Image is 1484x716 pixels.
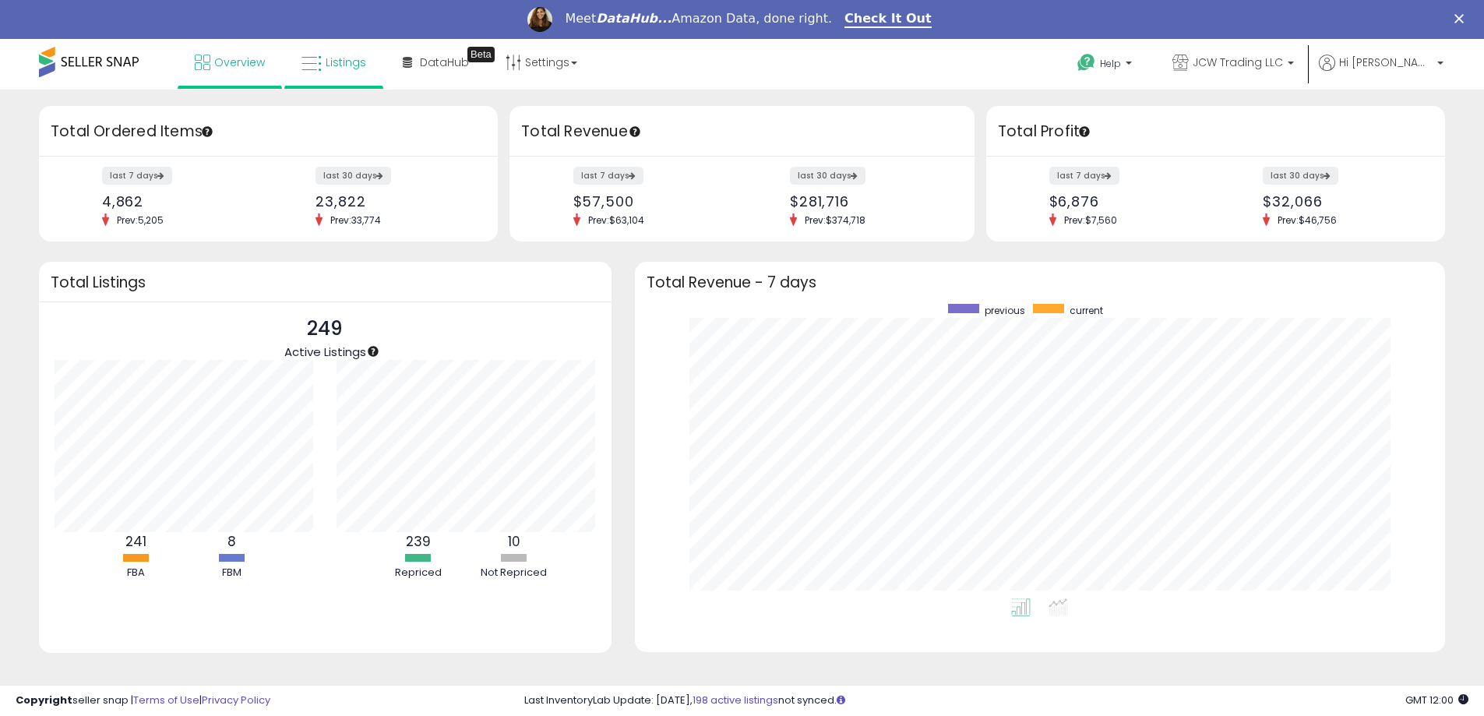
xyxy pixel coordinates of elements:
[326,55,366,70] span: Listings
[647,277,1433,288] h3: Total Revenue - 7 days
[51,277,600,288] h3: Total Listings
[185,566,279,580] div: FBM
[596,11,672,26] i: DataHub...
[467,47,495,62] div: Tooltip anchor
[1454,14,1470,23] div: Close
[844,11,932,28] a: Check It Out
[16,693,72,707] strong: Copyright
[406,532,431,551] b: 239
[998,121,1433,143] h3: Total Profit
[133,693,199,707] a: Terms of Use
[628,125,642,139] div: Tooltip anchor
[573,167,643,185] label: last 7 days
[797,213,873,227] span: Prev: $374,718
[1065,41,1147,90] a: Help
[109,213,171,227] span: Prev: 5,205
[90,566,183,580] div: FBA
[284,314,366,344] p: 249
[524,693,1468,708] div: Last InventoryLab Update: [DATE], not synced.
[315,167,391,185] label: last 30 days
[467,566,561,580] div: Not Repriced
[1161,39,1306,90] a: JCW Trading LLC
[16,693,270,708] div: seller snap | |
[790,193,947,210] div: $281,716
[693,693,778,707] a: 198 active listings
[315,193,471,210] div: 23,822
[372,566,465,580] div: Repriced
[521,121,963,143] h3: Total Revenue
[323,213,389,227] span: Prev: 33,774
[183,39,277,86] a: Overview
[290,39,378,86] a: Listings
[1405,693,1468,707] span: 2025-09-15 12:00 GMT
[1263,193,1418,210] div: $32,066
[573,193,731,210] div: $57,500
[1270,213,1345,227] span: Prev: $46,756
[1339,55,1433,70] span: Hi [PERSON_NAME]
[1193,55,1283,70] span: JCW Trading LLC
[284,344,366,360] span: Active Listings
[420,55,469,70] span: DataHub
[1049,193,1204,210] div: $6,876
[1263,167,1338,185] label: last 30 days
[580,213,652,227] span: Prev: $63,104
[1077,53,1096,72] i: Get Help
[391,39,481,86] a: DataHub
[366,344,380,358] div: Tooltip anchor
[837,695,845,705] i: Click here to read more about un-synced listings.
[1056,213,1125,227] span: Prev: $7,560
[985,304,1025,317] span: previous
[51,121,486,143] h3: Total Ordered Items
[1100,57,1121,70] span: Help
[1077,125,1091,139] div: Tooltip anchor
[102,193,257,210] div: 4,862
[1319,55,1443,90] a: Hi [PERSON_NAME]
[565,11,832,26] div: Meet Amazon Data, done right.
[227,532,236,551] b: 8
[527,7,552,32] img: Profile image for Georgie
[1070,304,1103,317] span: current
[508,532,520,551] b: 10
[494,39,589,86] a: Settings
[202,693,270,707] a: Privacy Policy
[214,55,265,70] span: Overview
[102,167,172,185] label: last 7 days
[790,167,865,185] label: last 30 days
[1049,167,1119,185] label: last 7 days
[125,532,146,551] b: 241
[200,125,214,139] div: Tooltip anchor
